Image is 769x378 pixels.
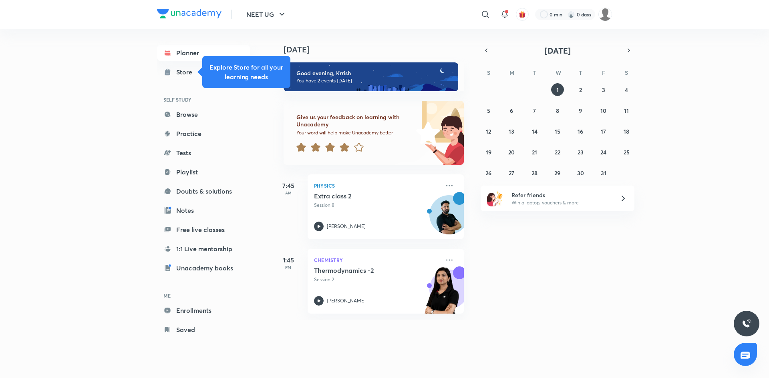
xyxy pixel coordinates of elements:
h5: 1:45 [272,255,304,265]
button: October 29, 2025 [551,166,564,179]
abbr: October 20, 2025 [508,148,515,156]
p: [PERSON_NAME] [327,223,366,230]
p: [PERSON_NAME] [327,297,366,304]
img: Company Logo [157,9,221,18]
button: October 5, 2025 [482,104,495,117]
abbr: October 17, 2025 [601,128,606,135]
button: October 19, 2025 [482,146,495,158]
abbr: October 8, 2025 [556,107,559,114]
abbr: Thursday [579,69,582,76]
button: October 4, 2025 [620,83,633,96]
h6: Refer friends [511,191,610,199]
abbr: October 6, 2025 [510,107,513,114]
h5: Explore Store for all your learning needs [209,62,284,82]
abbr: October 21, 2025 [532,148,537,156]
a: Company Logo [157,9,221,20]
img: feedback_image [389,101,464,165]
abbr: October 15, 2025 [555,128,560,135]
button: October 24, 2025 [597,146,610,158]
a: Planner [157,45,250,61]
a: Notes [157,202,250,218]
abbr: October 12, 2025 [486,128,491,135]
abbr: Friday [602,69,605,76]
abbr: October 23, 2025 [578,148,584,156]
img: Krrish Singh [598,8,612,21]
abbr: Wednesday [556,69,561,76]
a: Free live classes [157,222,250,238]
abbr: Tuesday [533,69,536,76]
abbr: October 25, 2025 [624,148,630,156]
p: Chemistry [314,255,440,265]
img: ttu [742,319,751,328]
abbr: October 18, 2025 [624,128,629,135]
img: avatar [519,11,526,18]
abbr: October 29, 2025 [554,169,560,177]
h5: 7:45 [272,181,304,190]
button: October 9, 2025 [574,104,587,117]
abbr: October 19, 2025 [486,148,491,156]
h6: ME [157,289,250,302]
button: October 23, 2025 [574,146,587,158]
abbr: October 30, 2025 [577,169,584,177]
img: unacademy [420,266,464,322]
button: October 21, 2025 [528,146,541,158]
abbr: October 26, 2025 [485,169,491,177]
abbr: October 1, 2025 [556,86,559,94]
button: October 31, 2025 [597,166,610,179]
p: You have 2 events [DATE] [296,78,451,84]
button: October 1, 2025 [551,83,564,96]
p: Physics [314,181,440,190]
p: AM [272,190,304,195]
abbr: Sunday [487,69,490,76]
button: October 13, 2025 [505,125,518,138]
p: Win a laptop, vouchers & more [511,199,610,206]
button: October 11, 2025 [620,104,633,117]
span: [DATE] [545,45,571,56]
a: Saved [157,322,250,338]
abbr: October 27, 2025 [509,169,514,177]
button: October 10, 2025 [597,104,610,117]
abbr: October 11, 2025 [624,107,629,114]
a: 1:1 Live mentorship [157,241,250,257]
a: Store [157,64,250,80]
div: Store [176,67,197,77]
p: Session 8 [314,202,440,209]
abbr: October 24, 2025 [600,148,606,156]
a: Doubts & solutions [157,183,250,199]
abbr: October 3, 2025 [602,86,605,94]
button: October 30, 2025 [574,166,587,179]
button: October 14, 2025 [528,125,541,138]
abbr: October 14, 2025 [532,128,537,135]
abbr: October 10, 2025 [600,107,606,114]
button: October 3, 2025 [597,83,610,96]
button: October 12, 2025 [482,125,495,138]
abbr: October 31, 2025 [601,169,606,177]
h5: Thermodynamics -2 [314,266,414,274]
abbr: October 5, 2025 [487,107,490,114]
abbr: October 16, 2025 [578,128,583,135]
abbr: October 28, 2025 [531,169,537,177]
button: October 17, 2025 [597,125,610,138]
button: October 6, 2025 [505,104,518,117]
button: October 2, 2025 [574,83,587,96]
p: PM [272,265,304,270]
a: Enrollments [157,302,250,318]
abbr: October 4, 2025 [625,86,628,94]
button: October 7, 2025 [528,104,541,117]
abbr: Saturday [625,69,628,76]
h6: Good evening, Krrish [296,70,451,77]
button: October 20, 2025 [505,146,518,158]
abbr: October 9, 2025 [579,107,582,114]
button: [DATE] [492,45,623,56]
img: Avatar [430,200,468,238]
h6: SELF STUDY [157,93,250,106]
h5: Extra class 2 [314,192,414,200]
button: October 26, 2025 [482,166,495,179]
img: streak [567,10,575,18]
abbr: October 22, 2025 [555,148,560,156]
button: October 18, 2025 [620,125,633,138]
a: Browse [157,106,250,122]
button: October 27, 2025 [505,166,518,179]
p: Session 2 [314,276,440,283]
button: October 15, 2025 [551,125,564,138]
